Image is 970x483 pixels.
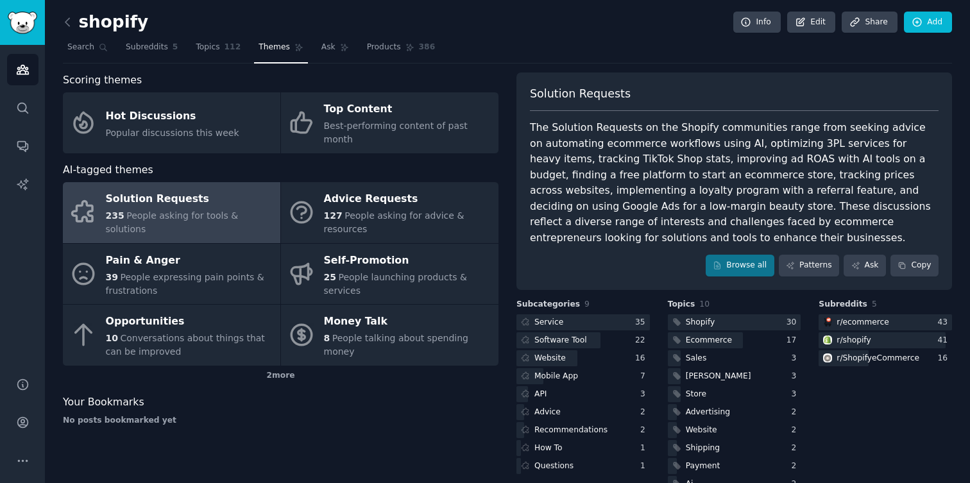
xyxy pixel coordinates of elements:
[890,255,939,276] button: Copy
[367,42,401,53] span: Products
[516,404,650,420] a: Advice2
[668,422,801,438] a: Website2
[699,300,710,309] span: 10
[668,332,801,348] a: Ecommerce17
[640,443,650,454] div: 1
[534,389,547,400] div: API
[254,37,308,64] a: Themes
[324,250,492,271] div: Self-Promotion
[842,12,897,33] a: Share
[324,189,492,210] div: Advice Requests
[196,42,219,53] span: Topics
[819,299,867,310] span: Subreddits
[686,317,715,328] div: Shopify
[668,404,801,420] a: Advertising2
[904,12,952,33] a: Add
[872,300,877,309] span: 5
[823,335,832,344] img: shopify
[787,12,835,33] a: Edit
[516,299,580,310] span: Subcategories
[534,371,578,382] div: Mobile App
[324,333,330,343] span: 8
[63,72,142,89] span: Scoring themes
[937,317,952,328] div: 43
[281,92,498,153] a: Top ContentBest-performing content of past month
[792,443,801,454] div: 2
[324,272,467,296] span: People launching products & services
[937,353,952,364] div: 16
[516,332,650,348] a: Software Tool22
[706,255,774,276] a: Browse all
[67,42,94,53] span: Search
[516,386,650,402] a: API3
[837,335,871,346] div: r/ shopify
[63,366,498,386] div: 2 more
[635,353,650,364] div: 16
[686,425,717,436] div: Website
[668,368,801,384] a: [PERSON_NAME]3
[534,407,561,418] div: Advice
[324,272,336,282] span: 25
[8,12,37,34] img: GummySearch logo
[819,332,952,348] a: shopifyr/shopify41
[534,353,566,364] div: Website
[844,255,886,276] a: Ask
[640,425,650,436] div: 2
[530,120,939,246] div: The Solution Requests on the Shopify communities range from seeking advice on automating ecommerc...
[63,12,148,33] h2: shopify
[63,394,144,411] span: Your Bookmarks
[63,415,498,427] div: No posts bookmarked yet
[106,210,124,221] span: 235
[837,353,919,364] div: r/ ShopifyeCommerce
[823,353,832,362] img: ShopifyeCommerce
[259,42,290,53] span: Themes
[106,189,274,210] div: Solution Requests
[106,272,264,296] span: People expressing pain points & frustrations
[640,407,650,418] div: 2
[534,317,563,328] div: Service
[787,335,801,346] div: 17
[63,182,280,243] a: Solution Requests235People asking for tools & solutions
[686,371,751,382] div: [PERSON_NAME]
[324,312,492,332] div: Money Talk
[516,422,650,438] a: Recommendations2
[281,182,498,243] a: Advice Requests127People asking for advice & resources
[779,255,839,276] a: Patterns
[324,210,464,234] span: People asking for advice & resources
[173,42,178,53] span: 5
[668,299,695,310] span: Topics
[635,335,650,346] div: 22
[937,335,952,346] div: 41
[317,37,353,64] a: Ask
[686,443,720,454] div: Shipping
[106,272,118,282] span: 39
[106,333,118,343] span: 10
[324,210,343,221] span: 127
[819,350,952,366] a: ShopifyeCommercer/ShopifyeCommerce16
[63,37,112,64] a: Search
[530,86,631,102] span: Solution Requests
[668,314,801,330] a: Shopify30
[686,389,706,400] div: Store
[191,37,245,64] a: Topics112
[819,314,952,330] a: ecommercer/ecommerce43
[686,407,730,418] div: Advertising
[126,42,168,53] span: Subreddits
[792,371,801,382] div: 3
[63,92,280,153] a: Hot DiscussionsPopular discussions this week
[686,353,707,364] div: Sales
[321,42,336,53] span: Ask
[516,458,650,474] a: Questions1
[733,12,781,33] a: Info
[362,37,439,64] a: Products386
[640,389,650,400] div: 3
[823,318,832,326] img: ecommerce
[281,244,498,305] a: Self-Promotion25People launching products & services
[63,305,280,366] a: Opportunities10Conversations about things that can be improved
[640,461,650,472] div: 1
[635,317,650,328] div: 35
[419,42,436,53] span: 386
[106,210,239,234] span: People asking for tools & solutions
[106,250,274,271] div: Pain & Anger
[792,425,801,436] div: 2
